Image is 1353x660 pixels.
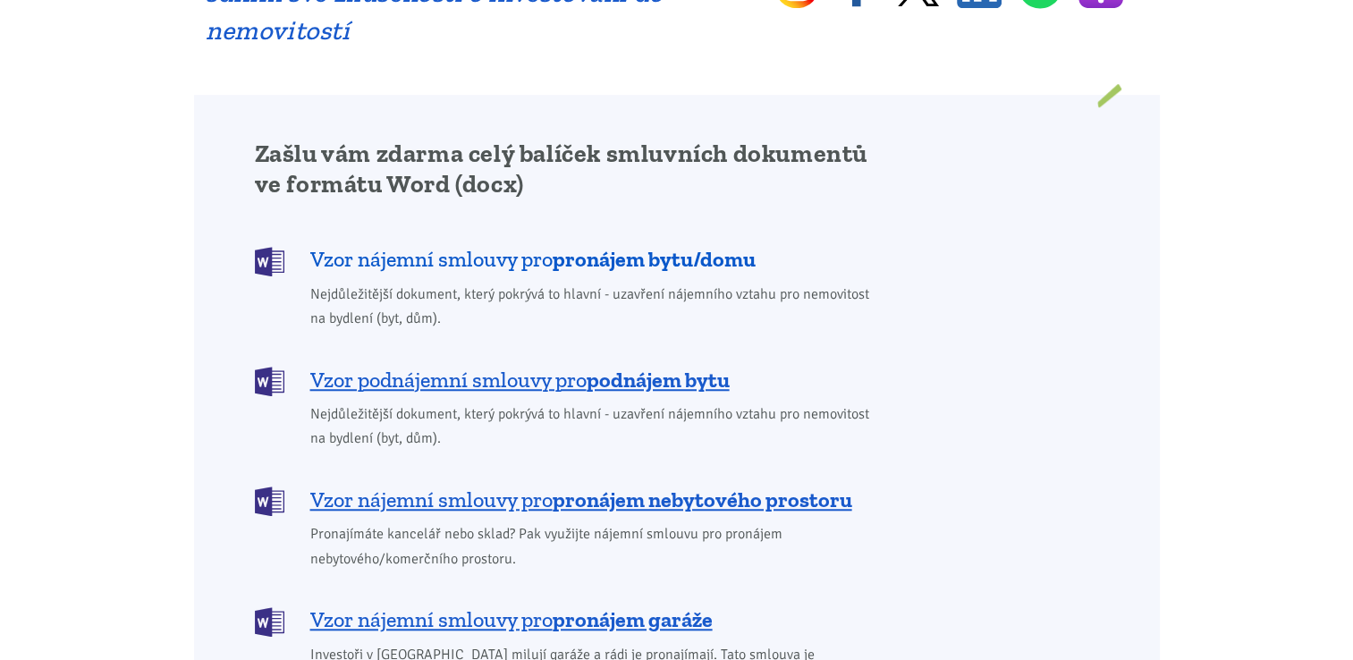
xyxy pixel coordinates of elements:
b: pronájem bytu/domu [553,246,756,272]
a: Vzor nájemní smlouvy propronájem bytu/domu [255,245,882,275]
h2: Zašlu vám zdarma celý balíček smluvních dokumentů ve formátu Word (docx) [255,139,882,199]
img: DOCX (Word) [255,367,284,396]
a: Vzor nájemní smlouvy propronájem nebytového prostoru [255,485,882,514]
span: Vzor nájemní smlouvy pro [310,245,756,274]
b: pronájem nebytového prostoru [553,487,852,512]
a: Vzor podnájemní smlouvy propodnájem bytu [255,365,882,394]
img: DOCX (Word) [255,247,284,276]
a: Vzor nájemní smlouvy propronájem garáže [255,605,882,635]
img: DOCX (Word) [255,607,284,637]
span: Vzor podnájemní smlouvy pro [310,366,730,394]
b: podnájem bytu [587,367,730,393]
img: DOCX (Word) [255,487,284,516]
span: Pronajímáte kancelář nebo sklad? Pak využijte nájemní smlouvu pro pronájem nebytového/komerčního ... [310,522,882,571]
b: pronájem garáže [553,606,713,632]
span: Nejdůležitější dokument, který pokrývá to hlavní - uzavření nájemního vztahu pro nemovitost na by... [310,283,882,331]
span: Nejdůležitější dokument, který pokrývá to hlavní - uzavření nájemního vztahu pro nemovitost na by... [310,402,882,451]
span: Vzor nájemní smlouvy pro [310,605,713,634]
span: Vzor nájemní smlouvy pro [310,486,852,514]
